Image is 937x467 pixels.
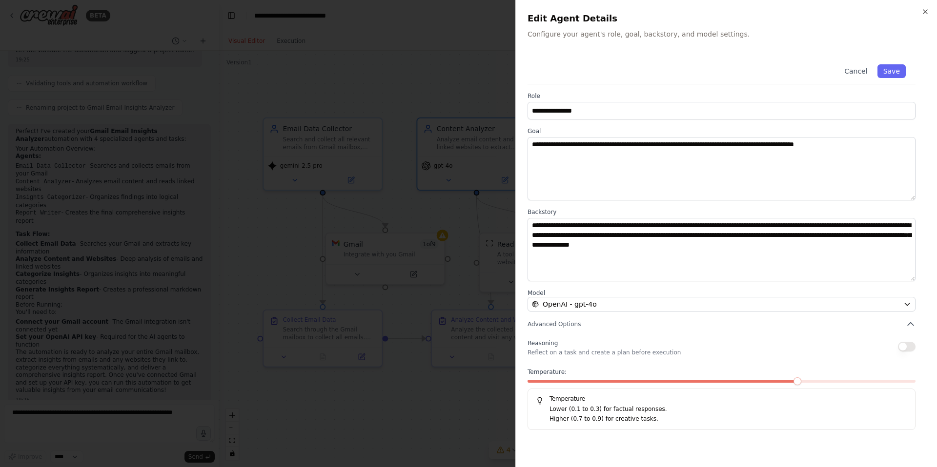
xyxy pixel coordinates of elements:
h2: Edit Agent Details [528,12,925,25]
label: Backstory [528,208,916,216]
span: Temperature: [528,368,567,376]
button: OpenAI - gpt-4o [528,297,916,311]
button: Advanced Options [528,319,916,329]
span: Advanced Options [528,320,581,328]
label: Model [528,289,916,297]
h5: Temperature [536,395,907,403]
button: Cancel [838,64,873,78]
span: OpenAI - gpt-4o [543,299,597,309]
button: Save [877,64,906,78]
p: Lower (0.1 to 0.3) for factual responses. [550,405,907,414]
label: Goal [528,127,916,135]
p: Reflect on a task and create a plan before execution [528,349,681,356]
label: Role [528,92,916,100]
p: Configure your agent's role, goal, backstory, and model settings. [528,29,925,39]
span: Reasoning [528,340,558,347]
p: Higher (0.7 to 0.9) for creative tasks. [550,414,907,424]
